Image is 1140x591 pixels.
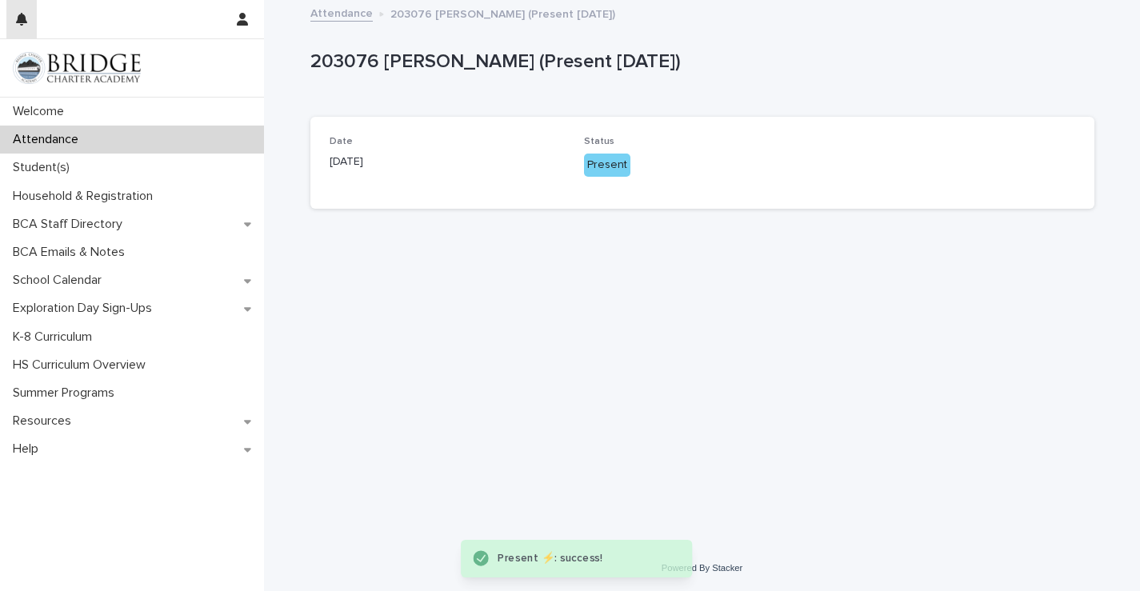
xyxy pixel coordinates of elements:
p: Exploration Day Sign-Ups [6,301,165,316]
a: Attendance [310,3,373,22]
p: Help [6,441,51,457]
p: HS Curriculum Overview [6,357,158,373]
span: Date [330,137,353,146]
p: Household & Registration [6,189,166,204]
p: Summer Programs [6,385,127,401]
p: 203076 [PERSON_NAME] (Present [DATE]) [390,4,615,22]
img: V1C1m3IdTEidaUdm9Hs0 [13,52,141,84]
div: Present ⚡: success! [498,549,661,568]
p: K-8 Curriculum [6,329,105,345]
p: BCA Staff Directory [6,217,135,232]
p: 203076 [PERSON_NAME] (Present [DATE]) [310,50,1088,74]
p: Welcome [6,104,77,119]
p: BCA Emails & Notes [6,245,138,260]
p: Resources [6,413,84,429]
p: School Calendar [6,273,114,288]
div: Present [584,154,630,177]
p: Student(s) [6,160,82,175]
a: Powered By Stacker [662,563,742,573]
span: Status [584,137,614,146]
p: [DATE] [330,154,566,170]
p: Attendance [6,132,91,147]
